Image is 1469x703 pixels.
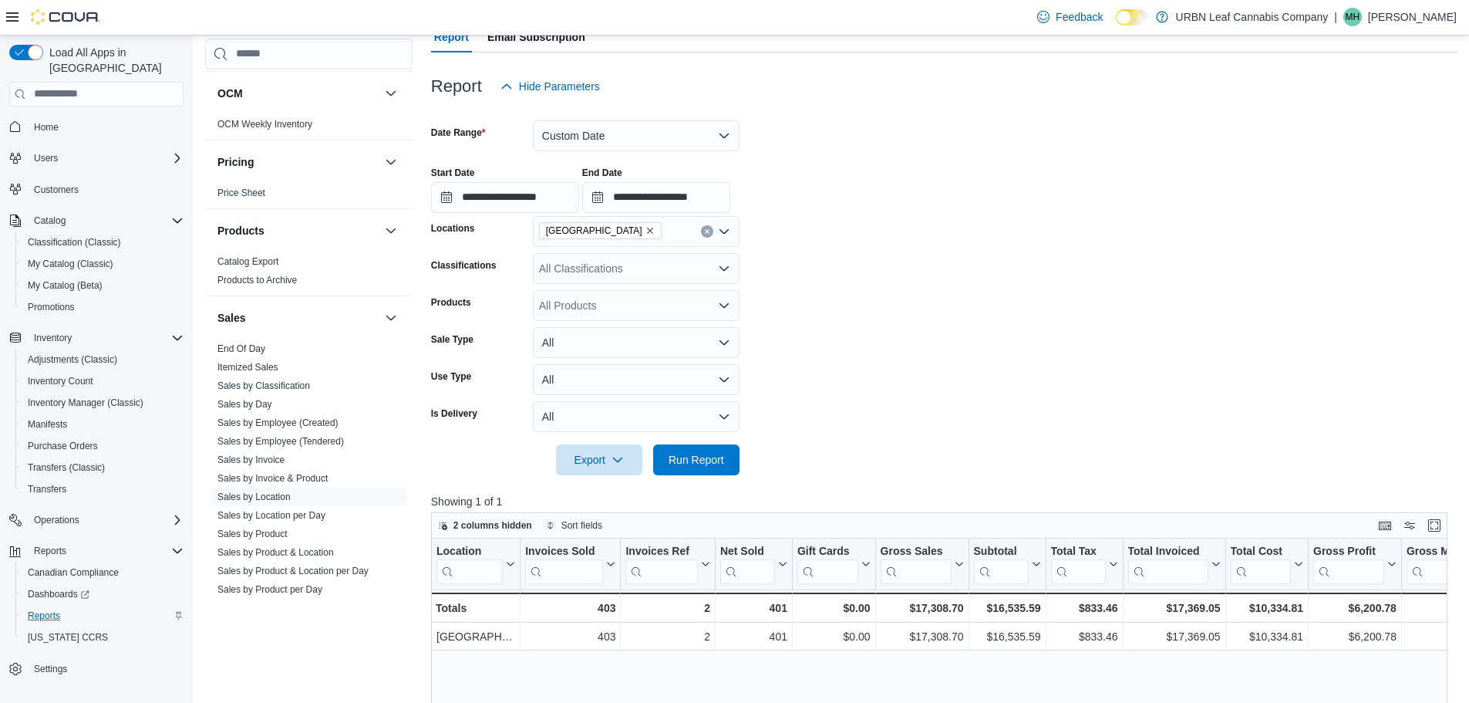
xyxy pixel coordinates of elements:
span: Sort fields [561,519,602,532]
a: Feedback [1031,2,1109,32]
span: Feedback [1056,9,1103,25]
button: My Catalog (Beta) [15,275,190,296]
div: 403 [525,599,615,617]
div: $10,334.81 [1230,599,1302,617]
img: Cova [31,9,100,25]
div: $16,535.59 [973,599,1040,617]
button: Home [3,116,190,138]
button: 2 columns hidden [432,516,538,535]
a: Price Sheet [217,188,265,198]
button: Run Report [653,444,740,475]
div: Totals [436,599,515,617]
div: 401 [720,627,787,646]
div: $17,369.05 [1127,599,1220,617]
span: Inventory [34,332,72,344]
p: Showing 1 of 1 [431,494,1458,509]
div: Gross Profit [1313,544,1384,559]
p: URBN Leaf Cannabis Company [1176,8,1329,26]
button: Gift Cards [797,544,871,583]
span: Dashboards [22,585,184,603]
span: Sales by Day [217,398,272,411]
button: Open list of options [718,262,730,275]
div: Pricing [205,184,413,208]
button: Gross Profit [1313,544,1397,583]
h3: Sales [217,310,246,326]
a: Inventory Count [22,372,99,390]
button: Invoices Ref [625,544,709,583]
button: [US_STATE] CCRS [15,627,190,648]
a: Sales by Employee (Tendered) [217,436,344,447]
button: Adjustments (Classic) [15,349,190,370]
span: Inventory Manager (Classic) [22,394,184,412]
button: Reports [3,540,190,562]
button: Transfers (Classic) [15,457,190,478]
span: End Of Day [217,343,265,355]
a: Home [28,118,65,137]
div: $17,369.05 [1127,627,1220,646]
span: Sales by Product & Location per Day [217,565,369,577]
a: Customers [28,181,85,199]
div: Gross Sales [880,544,951,559]
a: Purchase Orders [22,437,104,455]
button: All [533,364,740,395]
span: Catalog Export [217,255,278,268]
span: Reports [28,542,184,560]
button: Gross Sales [880,544,963,583]
a: My Catalog (Beta) [22,276,109,295]
span: Classification (Classic) [28,236,121,248]
span: Operations [28,511,184,529]
button: Enter fullscreen [1425,516,1444,535]
label: Locations [431,222,475,235]
a: Settings [28,660,73,678]
button: Custom Date [533,120,740,151]
a: Sales by Product [217,529,288,539]
span: Users [34,152,58,164]
button: Customers [3,178,190,201]
span: Settings [34,663,67,675]
a: Manifests [22,415,73,434]
span: Dashboards [28,588,89,600]
span: Purchase Orders [22,437,184,455]
span: 2 columns hidden [453,519,532,532]
span: Manifests [28,418,67,431]
a: Adjustments (Classic) [22,350,123,369]
button: Open list of options [718,225,730,238]
button: My Catalog (Classic) [15,253,190,275]
a: End Of Day [217,343,265,354]
span: Email Subscription [487,22,585,52]
a: Catalog Export [217,256,278,267]
span: Load All Apps in [GEOGRAPHIC_DATA] [43,45,184,76]
span: Customers [34,184,79,196]
a: Canadian Compliance [22,563,125,582]
span: Transfers (Classic) [28,461,105,474]
span: Report [434,22,469,52]
a: [US_STATE] CCRS [22,628,114,647]
button: Reports [15,605,190,627]
span: Classification (Classic) [22,233,184,252]
div: $833.46 [1050,599,1117,617]
a: Sales by Day [217,399,272,410]
a: Sales by Product & Location [217,547,334,558]
label: Is Delivery [431,407,477,420]
span: [US_STATE] CCRS [28,631,108,644]
span: Promotions [22,298,184,316]
button: Sales [217,310,379,326]
div: 2 [625,599,709,617]
a: My Catalog (Classic) [22,255,120,273]
span: Inventory Count [28,375,93,387]
div: Total Invoiced [1127,544,1208,559]
span: Catalog [28,211,184,230]
div: $10,334.81 [1230,627,1302,646]
span: Reports [22,607,184,625]
button: Pricing [217,154,379,170]
span: OCM Weekly Inventory [217,118,312,130]
button: Transfers [15,478,190,500]
button: Inventory Manager (Classic) [15,392,190,414]
span: Sales by Employee (Tendered) [217,435,344,448]
span: Transfers (Classic) [22,458,184,477]
span: Reports [28,610,60,622]
input: Press the down key to open a popover containing a calendar. [582,182,730,213]
h3: OCM [217,86,243,101]
span: Stony Plain [539,222,662,239]
div: $6,200.78 [1313,599,1397,617]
